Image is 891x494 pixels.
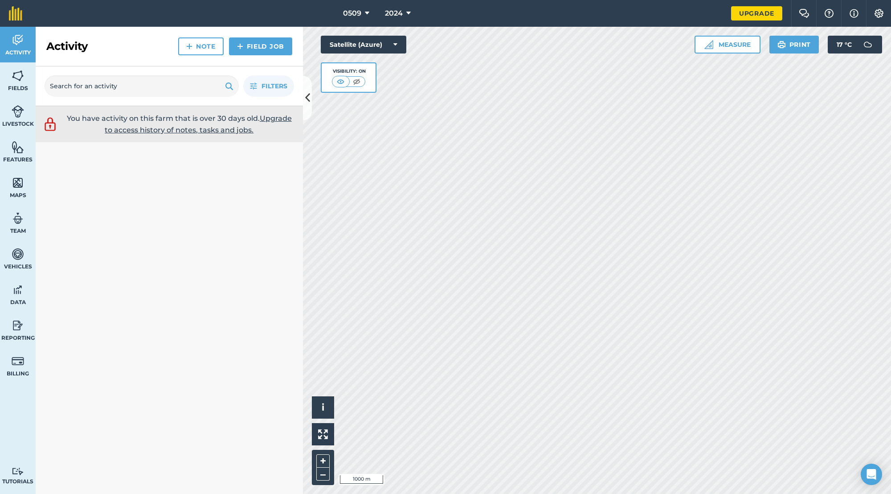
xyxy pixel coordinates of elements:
[828,36,882,54] button: 17 °C
[850,8,858,19] img: svg+xml;base64,PHN2ZyB4bWxucz0iaHR0cDovL3d3dy53My5vcmcvMjAwMC9zdmciIHdpZHRoPSIxNyIgaGVpZ2h0PSIxNy...
[777,39,786,50] img: svg+xml;base64,PHN2ZyB4bWxucz0iaHR0cDovL3d3dy53My5vcmcvMjAwMC9zdmciIHdpZHRoPSIxOSIgaGVpZ2h0PSIyNC...
[316,454,330,468] button: +
[12,283,24,296] img: svg+xml;base64,PD94bWwgdmVyc2lvbj0iMS4wIiBlbmNvZGluZz0idXRmLTgiPz4KPCEtLSBHZW5lcmF0b3I6IEFkb2JlIE...
[322,402,324,413] span: i
[237,41,243,52] img: svg+xml;base64,PHN2ZyB4bWxucz0iaHR0cDovL3d3dy53My5vcmcvMjAwMC9zdmciIHdpZHRoPSIxNCIgaGVpZ2h0PSIyNC...
[42,116,58,132] img: svg+xml;base64,PD94bWwgdmVyc2lvbj0iMS4wIiBlbmNvZGluZz0idXRmLTgiPz4KPCEtLSBHZW5lcmF0b3I6IEFkb2JlIE...
[351,77,362,86] img: svg+xml;base64,PHN2ZyB4bWxucz0iaHR0cDovL3d3dy53My5vcmcvMjAwMC9zdmciIHdpZHRoPSI1MCIgaGVpZ2h0PSI0MC...
[12,176,24,189] img: svg+xml;base64,PHN2ZyB4bWxucz0iaHR0cDovL3d3dy53My5vcmcvMjAwMC9zdmciIHdpZHRoPSI1NiIgaGVpZ2h0PSI2MC...
[225,81,233,91] img: svg+xml;base64,PHN2ZyB4bWxucz0iaHR0cDovL3d3dy53My5vcmcvMjAwMC9zdmciIHdpZHRoPSIxOSIgaGVpZ2h0PSIyNC...
[312,396,334,419] button: i
[12,140,24,154] img: svg+xml;base64,PHN2ZyB4bWxucz0iaHR0cDovL3d3dy53My5vcmcvMjAwMC9zdmciIHdpZHRoPSI1NiIgaGVpZ2h0PSI2MC...
[316,468,330,481] button: –
[12,69,24,82] img: svg+xml;base64,PHN2ZyB4bWxucz0iaHR0cDovL3d3dy53My5vcmcvMjAwMC9zdmciIHdpZHRoPSI1NiIgaGVpZ2h0PSI2MC...
[12,105,24,118] img: svg+xml;base64,PD94bWwgdmVyc2lvbj0iMS4wIiBlbmNvZGluZz0idXRmLTgiPz4KPCEtLSBHZW5lcmF0b3I6IEFkb2JlIE...
[731,6,782,21] a: Upgrade
[799,9,809,18] img: Two speech bubbles overlapping with the left bubble in the forefront
[824,9,834,18] img: A question mark icon
[704,40,713,49] img: Ruler icon
[332,68,366,75] div: Visibility: On
[12,467,24,476] img: svg+xml;base64,PD94bWwgdmVyc2lvbj0iMS4wIiBlbmNvZGluZz0idXRmLTgiPz4KPCEtLSBHZW5lcmF0b3I6IEFkb2JlIE...
[178,37,224,55] a: Note
[12,33,24,47] img: svg+xml;base64,PD94bWwgdmVyc2lvbj0iMS4wIiBlbmNvZGluZz0idXRmLTgiPz4KPCEtLSBHZW5lcmF0b3I6IEFkb2JlIE...
[874,9,884,18] img: A cog icon
[859,36,877,54] img: svg+xml;base64,PD94bWwgdmVyc2lvbj0iMS4wIiBlbmNvZGluZz0idXRmLTgiPz4KPCEtLSBHZW5lcmF0b3I6IEFkb2JlIE...
[385,8,403,19] span: 2024
[695,36,760,54] button: Measure
[45,75,239,97] input: Search for an activity
[105,114,292,134] a: Upgrade to access history of notes, tasks and jobs.
[229,37,292,55] a: Field Job
[318,429,328,439] img: Four arrows, one pointing top left, one top right, one bottom right and the last bottom left
[186,41,192,52] img: svg+xml;base64,PHN2ZyB4bWxucz0iaHR0cDovL3d3dy53My5vcmcvMjAwMC9zdmciIHdpZHRoPSIxNCIgaGVpZ2h0PSIyNC...
[243,75,294,97] button: Filters
[321,36,406,54] button: Satellite (Azure)
[12,319,24,332] img: svg+xml;base64,PD94bWwgdmVyc2lvbj0iMS4wIiBlbmNvZGluZz0idXRmLTgiPz4KPCEtLSBHZW5lcmF0b3I6IEFkb2JlIE...
[335,77,346,86] img: svg+xml;base64,PHN2ZyB4bWxucz0iaHR0cDovL3d3dy53My5vcmcvMjAwMC9zdmciIHdpZHRoPSI1MCIgaGVpZ2h0PSI0MC...
[837,36,852,54] span: 17 ° C
[12,247,24,261] img: svg+xml;base64,PD94bWwgdmVyc2lvbj0iMS4wIiBlbmNvZGluZz0idXRmLTgiPz4KPCEtLSBHZW5lcmF0b3I6IEFkb2JlIE...
[62,113,296,136] p: You have activity on this farm that is over 30 days old.
[769,36,819,54] button: Print
[343,8,361,19] span: 0509
[9,6,22,21] img: fieldmargin Logo
[861,464,882,485] div: Open Intercom Messenger
[12,354,24,368] img: svg+xml;base64,PD94bWwgdmVyc2lvbj0iMS4wIiBlbmNvZGluZz0idXRmLTgiPz4KPCEtLSBHZW5lcmF0b3I6IEFkb2JlIE...
[12,212,24,225] img: svg+xml;base64,PD94bWwgdmVyc2lvbj0iMS4wIiBlbmNvZGluZz0idXRmLTgiPz4KPCEtLSBHZW5lcmF0b3I6IEFkb2JlIE...
[46,39,88,54] h2: Activity
[262,81,287,91] span: Filters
